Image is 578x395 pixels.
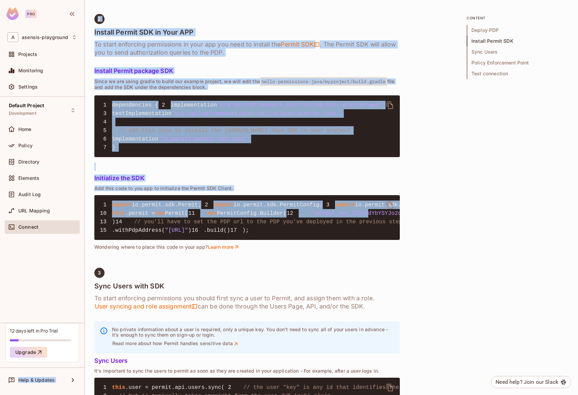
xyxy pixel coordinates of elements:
[9,103,44,108] span: Default Project
[18,127,32,132] span: Home
[112,111,172,117] span: testImplementation
[94,40,400,57] h6: To start enforcing permissions in your app you need to install the . The Permit SDK will allow yo...
[18,52,37,57] span: Projects
[188,227,191,233] span: )
[112,341,233,346] p: Read more about how Permit handles sensitive data
[100,201,112,209] span: 1
[207,210,217,217] span: new
[467,25,568,36] span: Deploy PDP
[155,210,165,217] span: new
[9,111,36,116] span: Development
[172,111,340,117] span: 'org.springframework.boot:spring-boot-starter-test'
[260,77,387,86] span: hello-permissions-java/myproject/build.gradle
[10,347,47,358] button: Upgrade
[201,201,213,209] span: 2
[94,357,400,364] h5: Sync Users
[112,210,125,217] span: this
[94,175,400,182] h5: Initialize the SDK
[134,219,402,225] span: // you'll have to set the PDP url to the PDP you've deployed in the previous step
[18,208,50,213] span: URL Mapping
[94,302,198,311] span: User syncing and role assignment
[94,282,400,290] h4: Sync Users with SDK
[243,384,445,391] span: // the user "key" is any id that identifies the user uniquely
[335,202,355,208] span: import
[100,110,112,118] span: 3
[467,46,568,57] span: Sync Users
[382,197,398,213] button: delete
[234,202,323,208] span: io.permit.sdk.PermitConfig;
[125,210,155,217] span: .permit =
[18,224,38,230] span: Connect
[467,68,568,79] span: Test connection
[100,144,112,152] span: 7
[7,32,18,42] span: A
[213,202,234,208] span: import
[323,201,335,209] span: 3
[112,384,125,391] span: this
[115,218,128,226] span: 14
[100,383,112,392] span: 1
[191,226,204,234] span: 16
[98,16,101,22] span: 2
[100,118,112,126] span: 4
[100,226,112,234] span: 15
[467,15,568,21] p: content
[467,57,568,68] span: Policy Enforcement Point
[25,10,37,18] div: Pro
[217,102,383,108] span: 'org.springframework.boot:spring-boot-starter-web'
[22,35,68,40] span: Workspace: asensis-playground
[94,244,400,250] p: Wondering where to place this code in your app?
[132,202,202,208] span: io.permit.sdk.Permit;
[18,159,39,165] span: Directory
[18,68,43,73] span: Monitoring
[94,78,400,90] p: Since we are using gradle to build our example project, we will edit the file and add the SDK und...
[119,128,351,134] span: // add this line to install the [DOMAIN_NAME] Java SDK in your project
[112,136,159,142] span: implementation
[496,378,558,386] div: Need help? Join our Slack
[94,368,400,374] p: It's important to sync the users to permit as soon as they are created in your application - For ...
[125,384,225,391] span: .user = permit.api.users.sync(
[18,143,33,148] span: Policy
[100,209,112,218] span: 10
[159,101,171,109] span: 2
[18,84,38,90] span: Settings
[112,102,159,108] span: dependencies {
[18,192,41,197] span: Audit Log
[281,40,320,49] span: Permit SDK
[94,186,400,191] p: Add this code to you app to initialize the Permit SDK Client.
[217,210,286,217] span: PermitConfig.Builder(
[355,202,464,208] span: io.permit.sdk.api.PermitApiError;
[18,175,39,181] span: Elements
[225,383,237,392] span: 2
[100,127,112,135] span: 5
[112,202,132,208] span: import
[18,377,55,383] span: Help & Updates
[467,36,568,46] span: Install Permit SDK
[100,101,112,109] span: 1
[94,68,400,74] h5: Install Permit package SDK
[112,341,239,348] a: Read more about how Permit handles sensitive data
[286,209,299,218] span: 12
[112,327,394,338] p: No private information about a user is required, only a unique key. You don’t need to sync all of...
[100,135,112,143] span: 6
[98,270,101,276] span: 3
[188,209,200,218] span: 11
[208,244,240,250] a: Learn more
[165,227,188,233] span: "[URL]"
[382,97,398,113] button: delete
[10,327,58,334] div: 12 days left in Pro Trial
[159,136,248,142] span: 'io.permit:permit-sdk-java'
[100,102,383,151] code: }
[6,7,19,20] img: SReyMgAAAABJRU5ErkJggg==
[100,218,112,226] span: 13
[94,28,400,36] h4: Install Permit SDK in Your APP
[230,226,242,234] span: 17
[94,294,400,311] h6: To start enforcing permissions you should first sync a user to Permit, and assign them with a rol...
[165,210,188,217] span: Permit(
[112,227,165,233] span: .withPdpAddress(
[171,102,217,108] span: implementation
